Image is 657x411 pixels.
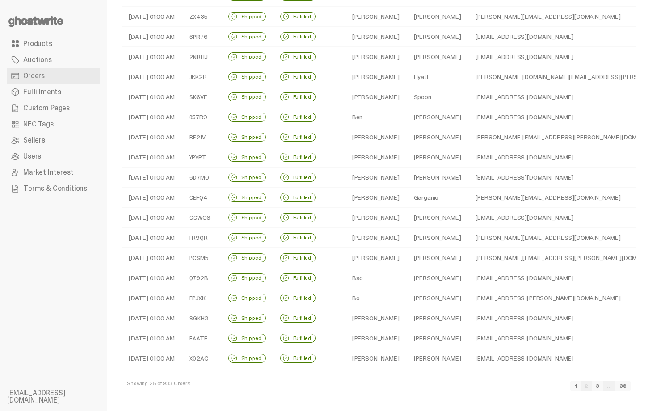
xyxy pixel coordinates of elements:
a: Auctions [7,52,100,68]
div: Fulfilled [280,314,316,323]
td: EPJXK [182,288,221,308]
td: [PERSON_NAME] [407,288,468,308]
div: Fulfilled [280,92,316,101]
td: [DATE] 01:00 AM [122,47,182,67]
td: JKK2R [182,67,221,87]
td: [DATE] 01:00 AM [122,248,182,268]
div: Shipped [228,153,266,162]
span: Auctions [23,56,52,63]
span: NFC Tags [23,121,54,128]
a: Products [7,36,100,52]
td: FR9QR [182,228,221,248]
td: 6PR76 [182,27,221,47]
td: [DATE] 01:00 AM [122,208,182,228]
div: Fulfilled [280,273,316,282]
td: Garganio [407,188,468,208]
div: Shipped [228,12,266,21]
td: GCWC6 [182,208,221,228]
div: Shipped [228,253,266,262]
td: RE21V [182,127,221,147]
a: Custom Pages [7,100,100,116]
td: [DATE] 01:00 AM [122,147,182,168]
td: [DATE] 01:00 AM [122,87,182,107]
td: [PERSON_NAME] [345,87,407,107]
td: [PERSON_NAME] [407,328,468,348]
td: [PERSON_NAME] [407,168,468,188]
td: 6D7M0 [182,168,221,188]
span: Market Interest [23,169,74,176]
td: [PERSON_NAME] [345,348,407,369]
td: [DATE] 01:00 AM [122,348,182,369]
span: Fulfillments [23,88,61,96]
td: [PERSON_NAME] [345,308,407,328]
td: [PERSON_NAME] [407,147,468,168]
div: Shipped [228,334,266,343]
div: Shipped [228,213,266,222]
td: EAATF [182,328,221,348]
span: Terms & Conditions [23,185,87,192]
div: Fulfilled [280,334,316,343]
td: ZX435 [182,7,221,27]
td: Q792B [182,268,221,288]
td: [PERSON_NAME] [407,348,468,369]
div: Fulfilled [280,354,316,363]
td: [DATE] 01:00 AM [122,288,182,308]
div: Fulfilled [280,113,316,122]
td: [PERSON_NAME] [407,107,468,127]
div: Shipped [228,32,266,41]
div: Fulfilled [280,213,316,222]
td: SGKH3 [182,308,221,328]
td: [DATE] 01:00 AM [122,127,182,147]
a: Sellers [7,132,100,148]
td: [DATE] 01:00 AM [122,268,182,288]
a: NFC Tags [7,116,100,132]
td: SK6VF [182,87,221,107]
span: Users [23,153,41,160]
td: [PERSON_NAME] [407,248,468,268]
td: [DATE] 01:00 AM [122,228,182,248]
td: [PERSON_NAME] [407,47,468,67]
td: [PERSON_NAME] [345,168,407,188]
td: [PERSON_NAME] [345,7,407,27]
a: Fulfillments [7,84,100,100]
div: Fulfilled [280,253,316,262]
td: XQ2AC [182,348,221,369]
div: Shipped [228,294,266,302]
td: Bao [345,268,407,288]
td: [PERSON_NAME] [407,228,468,248]
td: PCSM5 [182,248,221,268]
span: Products [23,40,52,47]
td: [PERSON_NAME] [345,27,407,47]
td: [PERSON_NAME] [345,328,407,348]
a: 3 [592,381,603,391]
span: Sellers [23,137,45,144]
td: [DATE] 01:00 AM [122,168,182,188]
div: Shipped [228,133,266,142]
a: Users [7,148,100,164]
div: Fulfilled [280,193,316,202]
div: Shipped [228,92,266,101]
td: [PERSON_NAME] [345,127,407,147]
div: Showing 25 of 933 Orders [127,381,190,388]
div: Shipped [228,233,266,242]
td: [DATE] 01:00 AM [122,27,182,47]
a: 38 [615,381,631,391]
td: [DATE] 01:00 AM [122,67,182,87]
td: Bo [345,288,407,308]
td: CEFQ4 [182,188,221,208]
td: [PERSON_NAME] [407,268,468,288]
td: Hyatt [407,67,468,87]
td: [PERSON_NAME] [345,47,407,67]
div: Fulfilled [280,294,316,302]
td: [PERSON_NAME] [407,308,468,328]
td: 2NRHJ [182,47,221,67]
div: Shipped [228,72,266,81]
div: Fulfilled [280,52,316,61]
a: Orders [7,68,100,84]
td: [DATE] 01:00 AM [122,308,182,328]
td: [PERSON_NAME] [407,7,468,27]
td: [PERSON_NAME] [345,228,407,248]
a: 1 [570,381,581,391]
td: YPYPT [182,147,221,168]
td: [DATE] 01:00 AM [122,107,182,127]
